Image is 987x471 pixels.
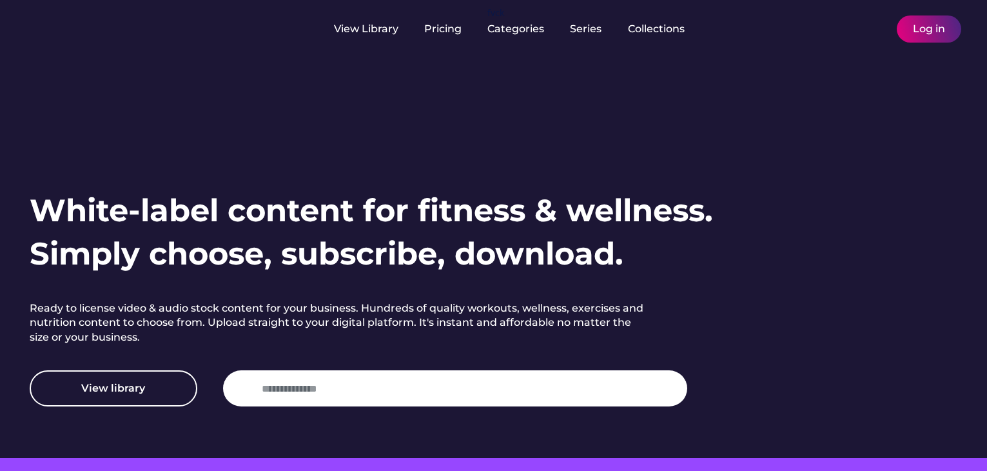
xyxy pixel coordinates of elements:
h1: White-label content for fitness & wellness. Simply choose, subscribe, download. [30,189,713,276]
button: View library [30,370,197,406]
img: yH5BAEAAAAALAAAAAABAAEAAAIBRAA7 [868,21,884,37]
img: yH5BAEAAAAALAAAAAABAAEAAAIBRAA7 [26,14,128,41]
div: Collections [628,22,685,36]
div: Series [570,22,602,36]
img: yH5BAEAAAAALAAAAAABAAEAAAIBRAA7 [236,381,251,396]
div: fvck [487,6,504,19]
div: Pricing [424,22,462,36]
img: yH5BAEAAAAALAAAAAABAAEAAAIBRAA7 [846,21,862,37]
div: View Library [334,22,398,36]
div: Log in [913,22,945,36]
img: yH5BAEAAAAALAAAAAABAAEAAAIBRAA7 [148,21,164,37]
div: Categories [487,22,544,36]
h2: Ready to license video & audio stock content for your business. Hundreds of quality workouts, wel... [30,301,649,345]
